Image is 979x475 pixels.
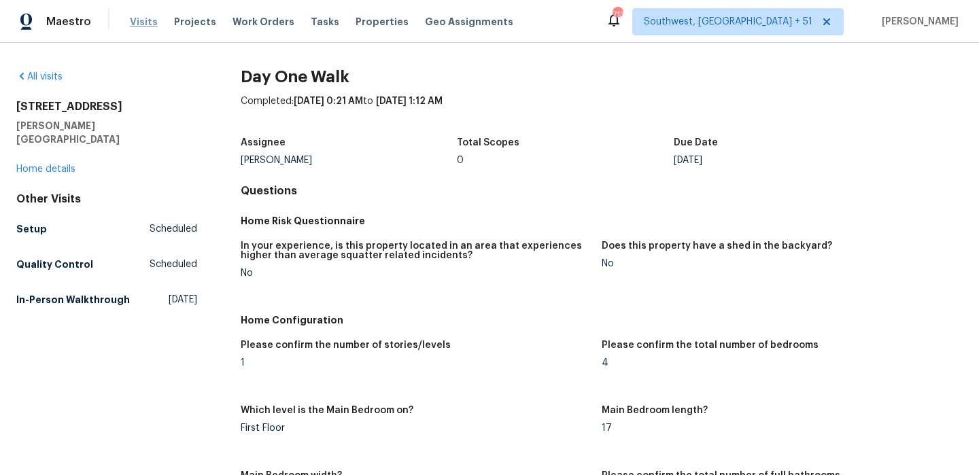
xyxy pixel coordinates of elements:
[356,15,409,29] span: Properties
[241,313,963,327] h5: Home Configuration
[241,94,963,130] div: Completed: to
[46,15,91,29] span: Maestro
[16,217,197,241] a: SetupScheduled
[241,268,591,278] div: No
[16,287,197,312] a: In-Person Walkthrough[DATE]
[130,15,158,29] span: Visits
[311,17,339,27] span: Tasks
[674,138,718,147] h5: Due Date
[613,8,622,22] div: 713
[150,258,197,271] span: Scheduled
[16,100,197,113] h2: [STREET_ADDRESS]
[376,96,443,106] span: [DATE] 1:12 AM
[16,293,130,306] h5: In-Person Walkthrough
[602,406,708,415] h5: Main Bedroom length?
[150,222,197,236] span: Scheduled
[241,138,286,147] h5: Assignee
[241,241,591,260] h5: In your experience, is this property located in an area that experiences higher than average squa...
[16,222,47,236] h5: Setup
[425,15,513,29] span: Geo Assignments
[602,259,952,268] div: No
[602,358,952,368] div: 4
[602,423,952,433] div: 17
[241,340,451,350] h5: Please confirm the number of stories/levels
[457,138,519,147] h5: Total Scopes
[241,406,413,415] h5: Which level is the Main Bedroom on?
[876,15,959,29] span: [PERSON_NAME]
[16,119,197,146] h5: [PERSON_NAME][GEOGRAPHIC_DATA]
[241,214,963,228] h5: Home Risk Questionnaire
[241,423,591,433] div: First Floor
[169,293,197,306] span: [DATE]
[457,156,674,165] div: 0
[674,156,891,165] div: [DATE]
[16,258,93,271] h5: Quality Control
[602,340,819,350] h5: Please confirm the total number of bedrooms
[16,192,197,206] div: Other Visits
[241,358,591,368] div: 1
[241,156,458,165] div: [PERSON_NAME]
[233,15,294,29] span: Work Orders
[602,241,832,251] h5: Does this property have a shed in the backyard?
[16,72,63,82] a: All visits
[294,96,363,106] span: [DATE] 0:21 AM
[16,252,197,277] a: Quality ControlScheduled
[241,184,963,198] h4: Questions
[174,15,216,29] span: Projects
[644,15,812,29] span: Southwest, [GEOGRAPHIC_DATA] + 51
[16,164,75,174] a: Home details
[241,70,963,84] h2: Day One Walk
